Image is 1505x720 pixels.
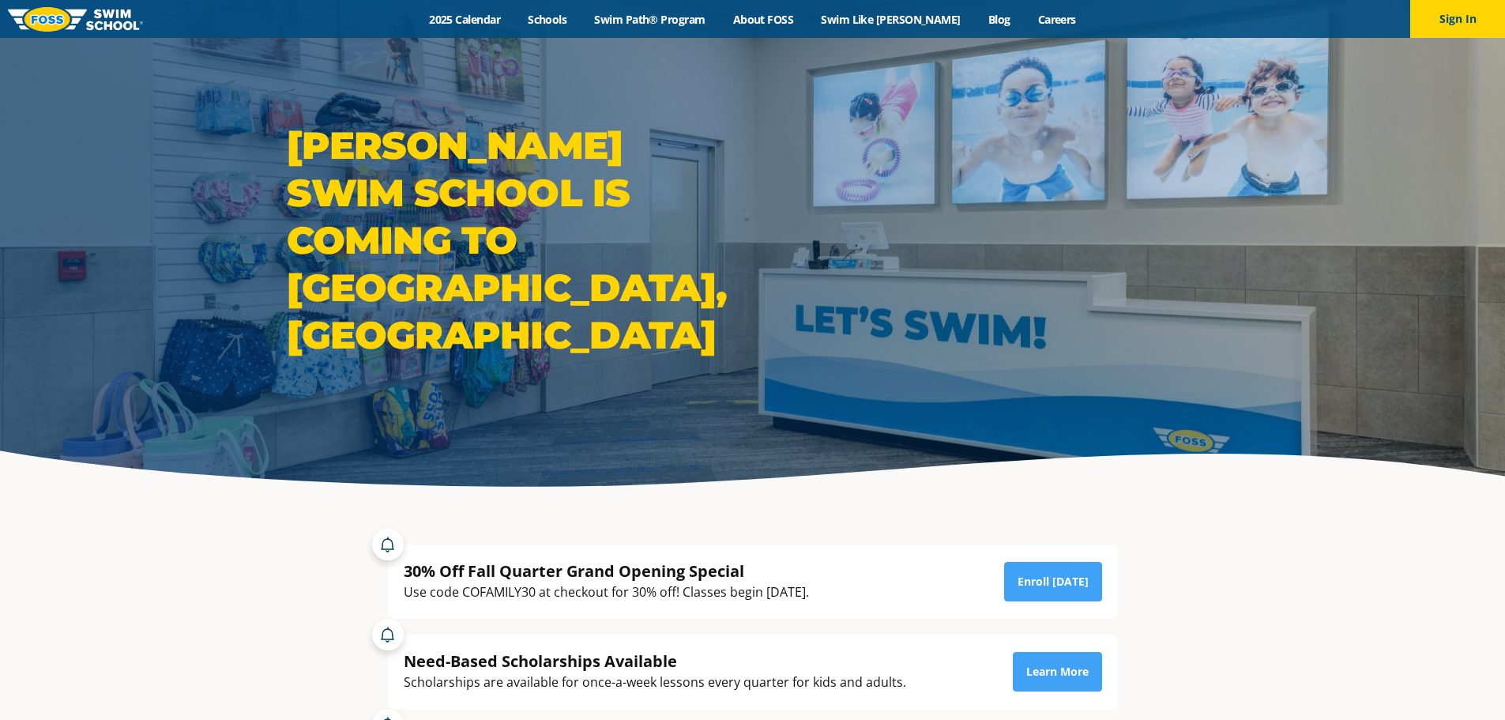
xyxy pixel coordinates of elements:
a: Learn More [1013,652,1102,692]
img: FOSS Swim School Logo [8,7,143,32]
a: Swim Like [PERSON_NAME] [807,12,975,27]
div: Need-Based Scholarships Available [404,650,906,672]
a: About FOSS [719,12,807,27]
a: Blog [974,12,1024,27]
a: Schools [514,12,581,27]
a: Enroll [DATE] [1004,562,1102,601]
div: Use code COFAMILY30 at checkout for 30% off! Classes begin [DATE]. [404,582,809,603]
a: Swim Path® Program [581,12,719,27]
a: Careers [1024,12,1089,27]
div: Scholarships are available for once-a-week lessons every quarter for kids and adults. [404,672,906,693]
h1: [PERSON_NAME] Swim School is coming to [GEOGRAPHIC_DATA], [GEOGRAPHIC_DATA] [287,122,745,359]
a: 2025 Calendar [416,12,514,27]
div: 30% Off Fall Quarter Grand Opening Special [404,560,809,582]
